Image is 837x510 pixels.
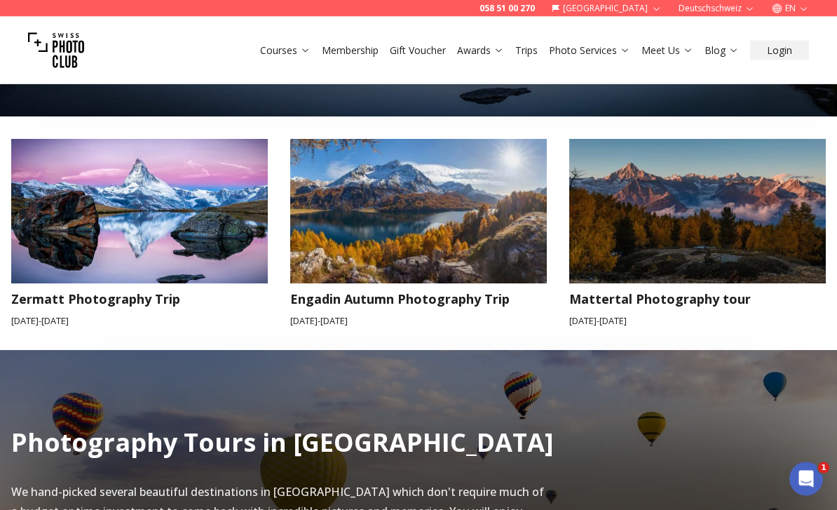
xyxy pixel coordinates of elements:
[457,43,504,58] a: Awards
[569,140,826,328] a: Mattertal Photography tourMattertal Photography tour[DATE]-[DATE]
[11,290,268,309] h3: Zermatt Photography Trip
[290,315,547,328] small: [DATE] - [DATE]
[28,22,84,79] img: Swiss photo club
[390,43,446,58] a: Gift Voucher
[705,43,739,58] a: Blog
[636,41,699,60] button: Meet Us
[699,41,744,60] button: Blog
[750,41,809,60] button: Login
[451,41,510,60] button: Awards
[549,43,630,58] a: Photo Services
[789,462,823,496] iframe: Intercom live chat
[260,43,311,58] a: Courses
[278,133,560,291] img: Engadin Autumn Photography Trip
[290,140,547,328] a: Engadin Autumn Photography TripEngadin Autumn Photography Trip[DATE]-[DATE]
[510,41,543,60] button: Trips
[818,462,829,474] span: 1
[290,290,547,309] h3: Engadin Autumn Photography Trip
[254,41,316,60] button: Courses
[11,315,268,328] small: [DATE] - [DATE]
[322,43,379,58] a: Membership
[569,315,826,328] small: [DATE] - [DATE]
[384,41,451,60] button: Gift Voucher
[479,3,535,14] a: 058 51 00 270
[515,43,538,58] a: Trips
[316,41,384,60] button: Membership
[11,429,554,457] h2: Photography Tours in [GEOGRAPHIC_DATA]
[569,290,826,309] h3: Mattertal Photography tour
[641,43,693,58] a: Meet Us
[11,140,268,328] a: Zermatt Photography TripZermatt Photography Trip[DATE]-[DATE]
[543,41,636,60] button: Photo Services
